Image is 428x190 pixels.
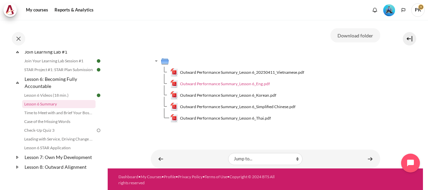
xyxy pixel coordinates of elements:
[170,91,277,99] a: Outward Performance Summary_Lesson 6_Korean.pdfOutward Performance Summary_Lesson 6_Korean.pdf
[170,68,305,76] a: Outward Performance Summary_Lesson 6_20250411_Vietnamese.pdfOutward Performance Summary_Lesson 6_...
[180,115,271,121] span: Outward Performance Summary_Lesson 6_Thai.pdf
[24,47,96,56] a: Join Learning Lab #1
[170,114,271,122] a: Outward Performance Summary_Lesson 6_Thai.pdfOutward Performance Summary_Lesson 6_Thai.pdf
[22,109,96,117] a: Time to Meet with and Brief Your Boss #1
[170,80,178,88] img: Outward Performance Summary_Lesson 6_Eng.pdf
[3,3,20,17] a: Architeck Architeck
[180,104,295,110] span: Outward Performance Summary_Lesson 6_Simplified Chinese.pdf
[24,153,96,162] a: Lesson 7: Own My Development
[118,174,276,186] div: • • • • •
[151,2,201,53] img: sfrf
[180,92,276,98] span: Outward Performance Summary_Lesson 6_Korean.pdf
[24,3,50,17] a: My courses
[170,80,270,88] a: Outward Performance Summary_Lesson 6_Eng.pdfOutward Performance Summary_Lesson 6_Eng.pdf
[96,92,102,98] img: Done
[180,81,270,87] span: Outward Performance Summary_Lesson 6_Eng.pdf
[205,174,227,179] a: Terms of Use
[96,127,102,133] img: To do
[411,3,425,17] span: PK
[141,174,162,179] a: My Courses
[96,67,102,73] img: Done
[118,174,138,179] a: Dashboard
[363,152,377,165] a: Time to Meet with and Brief Your Boss #1 ►
[14,164,21,170] span: Expand
[14,79,21,86] span: Collapse
[330,28,380,42] button: Download folder
[22,100,96,108] a: Lesson 6 Summary
[170,114,178,122] img: Outward Performance Summary_Lesson 6_Thai.pdf
[180,69,304,75] span: Outward Performance Summary_Lesson 6_20250411_Vietnamese.pdf
[24,74,96,91] a: Lesson 6: Becoming Fully Accountable
[22,135,96,143] a: Leading with Service, Driving Change (Pucknalin's Story)
[381,4,398,16] a: Level #3
[170,103,178,111] img: Outward Performance Summary_Lesson 6_Simplified Chinese.pdf
[178,174,203,179] a: Privacy Policy
[383,4,395,16] img: Level #3
[22,57,96,65] a: Join Your Learning Lab Session #1
[170,103,296,111] a: Outward Performance Summary_Lesson 6_Simplified Chinese.pdfOutward Performance Summary_Lesson 6_S...
[154,152,168,165] a: ◄ Lesson 6 Videos (18 min.)
[14,154,21,161] span: Expand
[411,3,425,17] a: User menu
[52,3,96,17] a: Reports & Analytics
[370,5,380,15] div: Show notification window with no new notifications
[164,174,176,179] a: Profile
[22,144,96,152] a: Lesson 6 STAR Application
[96,58,102,64] img: Done
[24,162,96,171] a: Lesson 8: Outward Alignment
[170,91,178,99] img: Outward Performance Summary_Lesson 6_Korean.pdf
[5,5,15,15] img: Architeck
[14,49,21,55] span: Collapse
[22,91,96,99] a: Lesson 6 Videos (18 min.)
[22,126,96,134] a: Check-Up Quiz 3
[22,66,96,74] a: STAR Project #1: STAR Plan Submission
[170,68,178,76] img: Outward Performance Summary_Lesson 6_20250411_Vietnamese.pdf
[22,118,96,126] a: Case of the Missing Words
[398,5,408,15] button: Languages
